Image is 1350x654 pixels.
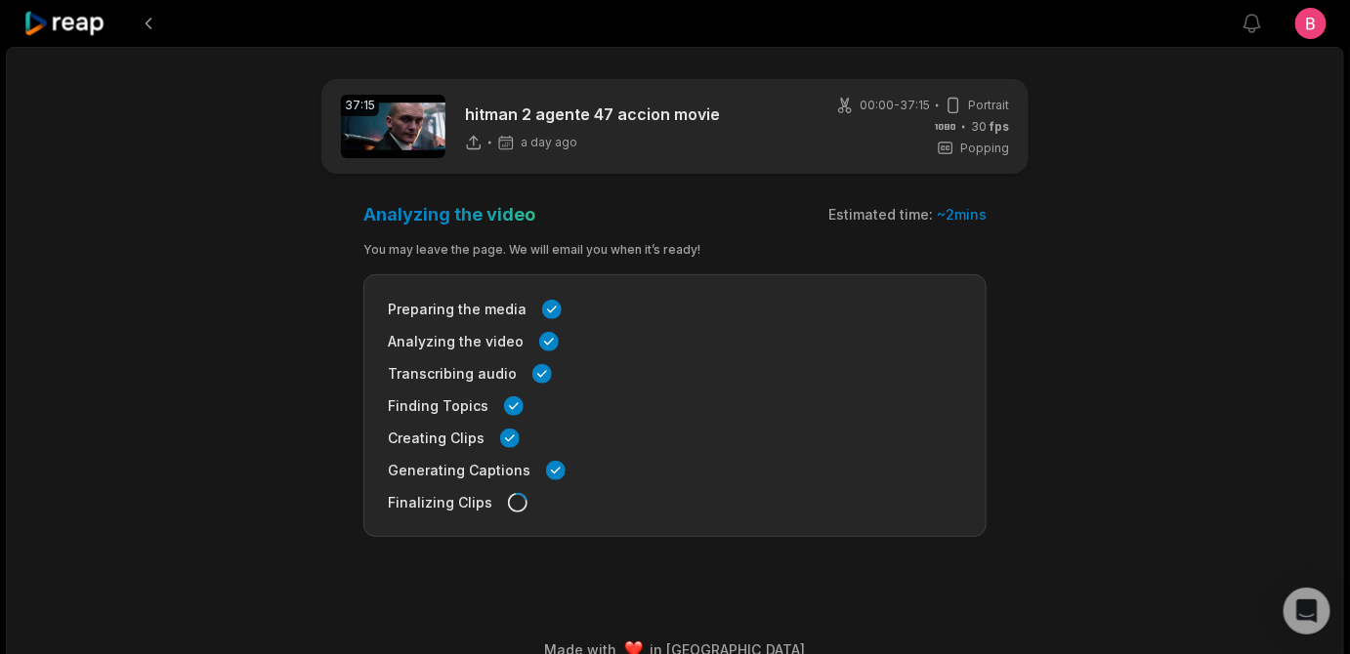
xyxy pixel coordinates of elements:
[388,331,524,351] span: Analyzing the video
[341,95,379,116] div: 37:15
[388,492,492,512] span: Finalizing Clips
[968,97,1009,114] span: Portrait
[860,97,930,114] span: 00:00 - 37:15
[990,119,1009,134] span: fps
[828,205,987,225] div: Estimated time:
[388,428,485,448] span: Creating Clips
[388,460,530,480] span: Generating Captions
[363,241,987,259] div: You may leave the page. We will email you when it’s ready!
[388,395,488,416] span: Finding Topics
[971,118,1009,136] span: 30
[363,203,535,225] h3: Analyzing the video
[388,363,517,384] span: Transcribing audio
[465,102,720,126] p: hitman 2 agente 47 accion movie
[388,299,527,319] span: Preparing the media
[960,140,1009,157] span: Popping
[1284,588,1330,634] div: Open Intercom Messenger
[937,206,987,223] span: ~ 2 mins
[521,135,577,150] span: a day ago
